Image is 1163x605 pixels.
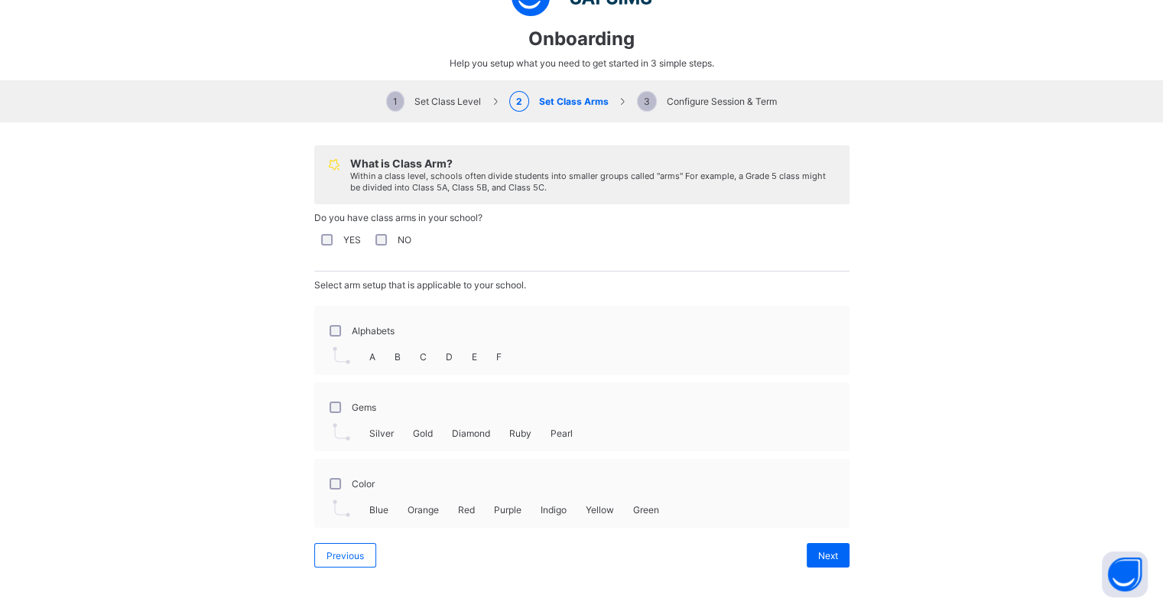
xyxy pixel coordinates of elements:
[450,57,714,69] span: Help you setup what you need to get started in 3 simple steps.
[408,504,439,516] span: Orange
[369,351,375,363] span: A
[333,423,350,441] img: pointer.7d5efa4dba55a2dde3e22c45d215a0de.svg
[314,212,482,223] span: Do you have class arms in your school?
[509,96,609,107] span: Set Class Arms
[458,504,475,516] span: Red
[509,428,531,439] span: Ruby
[352,478,375,490] label: Color
[343,234,361,246] label: YES
[395,351,401,363] span: B
[586,504,614,516] span: Yellow
[352,402,376,413] label: Gems
[637,91,657,112] span: 3
[541,504,567,516] span: Indigo
[472,351,477,363] span: E
[350,171,826,193] span: Within a class level, schools often divide students into smaller groups called "arms" For example...
[369,504,388,516] span: Blue
[386,96,481,107] span: Set Class Level
[352,325,395,337] label: Alphabets
[386,91,404,112] span: 1
[509,91,529,112] span: 2
[637,96,777,107] span: Configure Session & Term
[326,550,364,561] span: Previous
[333,499,350,517] img: pointer.7d5efa4dba55a2dde3e22c45d215a0de.svg
[494,504,521,516] span: Purple
[633,504,659,516] span: Green
[413,428,433,439] span: Gold
[452,428,490,439] span: Diamond
[496,351,502,363] span: F
[551,428,573,439] span: Pearl
[1102,551,1148,597] button: Open asap
[350,157,453,170] span: What is Class Arm?
[420,351,427,363] span: C
[818,550,838,561] span: Next
[333,346,350,364] img: pointer.7d5efa4dba55a2dde3e22c45d215a0de.svg
[314,279,526,291] span: Select arm setup that is applicable to your school.
[398,234,411,246] label: NO
[446,351,453,363] span: D
[528,28,635,50] span: Onboarding
[369,428,394,439] span: Silver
